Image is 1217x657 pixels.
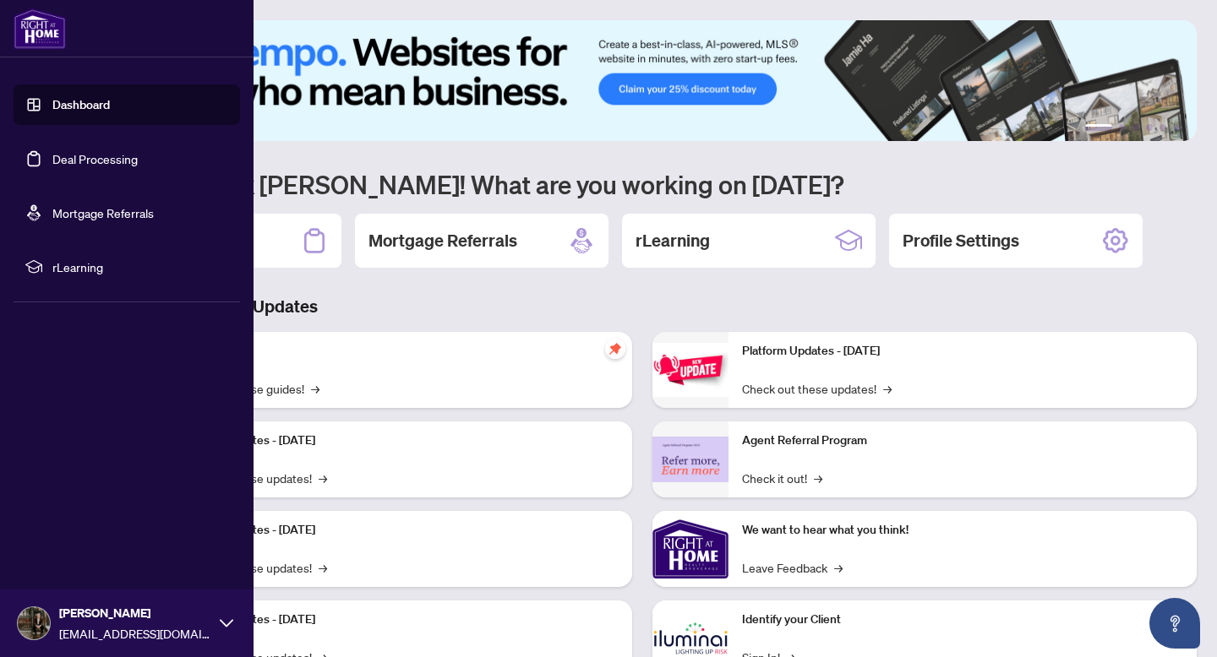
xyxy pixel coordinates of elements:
[814,469,822,487] span: →
[742,521,1183,540] p: We want to hear what you think!
[59,604,211,622] span: [PERSON_NAME]
[1173,124,1180,131] button: 6
[52,97,110,112] a: Dashboard
[177,432,619,450] p: Platform Updates - [DATE]
[742,558,843,577] a: Leave Feedback→
[319,469,327,487] span: →
[1146,124,1153,131] button: 4
[1149,598,1200,649] button: Open asap
[742,469,822,487] a: Check it out!→
[742,379,892,398] a: Check out these updates!→
[52,205,154,220] a: Mortgage Referrals
[883,379,892,398] span: →
[903,229,1019,252] h2: Profile Settings
[88,295,1197,318] h3: Brokerage & Industry Updates
[1085,124,1112,131] button: 1
[652,343,729,396] img: Platform Updates - June 23, 2025
[177,521,619,540] p: Platform Updates - [DATE]
[368,229,517,252] h2: Mortgage Referrals
[1119,124,1126,131] button: 2
[88,168,1197,200] h1: Welcome back [PERSON_NAME]! What are you working on [DATE]?
[319,558,327,577] span: →
[742,342,1183,361] p: Platform Updates - [DATE]
[834,558,843,577] span: →
[59,624,211,643] span: [EMAIL_ADDRESS][DOMAIN_NAME]
[177,342,619,361] p: Self-Help
[52,151,138,166] a: Deal Processing
[742,611,1183,629] p: Identify your Client
[652,437,729,483] img: Agent Referral Program
[311,379,319,398] span: →
[18,607,50,639] img: Profile Icon
[1160,124,1166,131] button: 5
[652,511,729,587] img: We want to hear what you think!
[742,432,1183,450] p: Agent Referral Program
[605,339,625,359] span: pushpin
[52,258,228,276] span: rLearning
[177,611,619,629] p: Platform Updates - [DATE]
[1132,124,1139,131] button: 3
[88,20,1197,141] img: Slide 0
[14,8,66,49] img: logo
[636,229,710,252] h2: rLearning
